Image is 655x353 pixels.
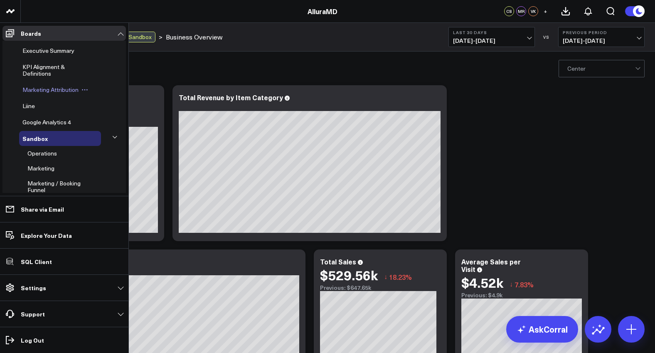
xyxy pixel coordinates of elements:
[21,258,52,265] p: SQL Client
[448,27,535,47] button: Last 30 Days[DATE]-[DATE]
[320,257,356,266] div: Total Sales
[453,30,530,35] b: Last 30 Days
[21,311,45,317] p: Support
[461,257,521,274] div: Average Sales per Visit
[461,275,503,290] div: $4.52k
[27,180,90,193] a: Marketing / Booking Funnel
[27,165,54,172] a: Marketing
[27,150,57,157] a: Operations
[125,32,155,42] div: Sandbox
[22,86,79,93] a: Marketing Attribution
[22,119,71,126] a: Google Analytics 4
[21,206,64,212] p: Share via Email
[21,232,72,239] p: Explore Your Data
[166,32,222,42] a: Business Overview
[21,30,41,37] p: Boards
[22,64,89,77] a: KPI Alignment & Definitions
[515,280,534,289] span: 7.83%
[22,63,65,77] span: KPI Alignment & Definitions
[27,149,57,157] span: Operations
[510,279,513,290] span: ↓
[2,333,126,348] a: Log Out
[563,30,640,35] b: Previous Period
[320,267,378,282] div: $529.56k
[27,164,54,172] span: Marketing
[389,272,412,281] span: 18.23%
[21,284,46,291] p: Settings
[22,47,74,54] a: Executive Summary
[27,179,81,194] span: Marketing / Booking Funnel
[528,6,538,16] div: VK
[2,254,126,269] a: SQL Client
[21,337,44,343] p: Log Out
[22,134,48,143] span: Sandbox
[22,118,71,126] span: Google Analytics 4
[504,6,514,16] div: CS
[461,292,582,299] div: Previous: $4.9k
[544,8,547,14] span: +
[22,135,48,142] a: Sandbox
[540,6,550,16] button: +
[453,37,530,44] span: [DATE] - [DATE]
[563,37,640,44] span: [DATE] - [DATE]
[22,102,35,110] span: Liine
[539,35,554,39] div: VS
[506,316,578,343] a: AskCorral
[102,32,163,42] div: >
[179,93,283,102] div: Total Revenue by Item Category
[384,272,387,282] span: ↓
[320,284,441,291] div: Previous: $647.65k
[22,103,35,109] a: Liine
[558,27,645,47] button: Previous Period[DATE]-[DATE]
[308,7,337,16] a: AlluraMD
[516,6,526,16] div: MR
